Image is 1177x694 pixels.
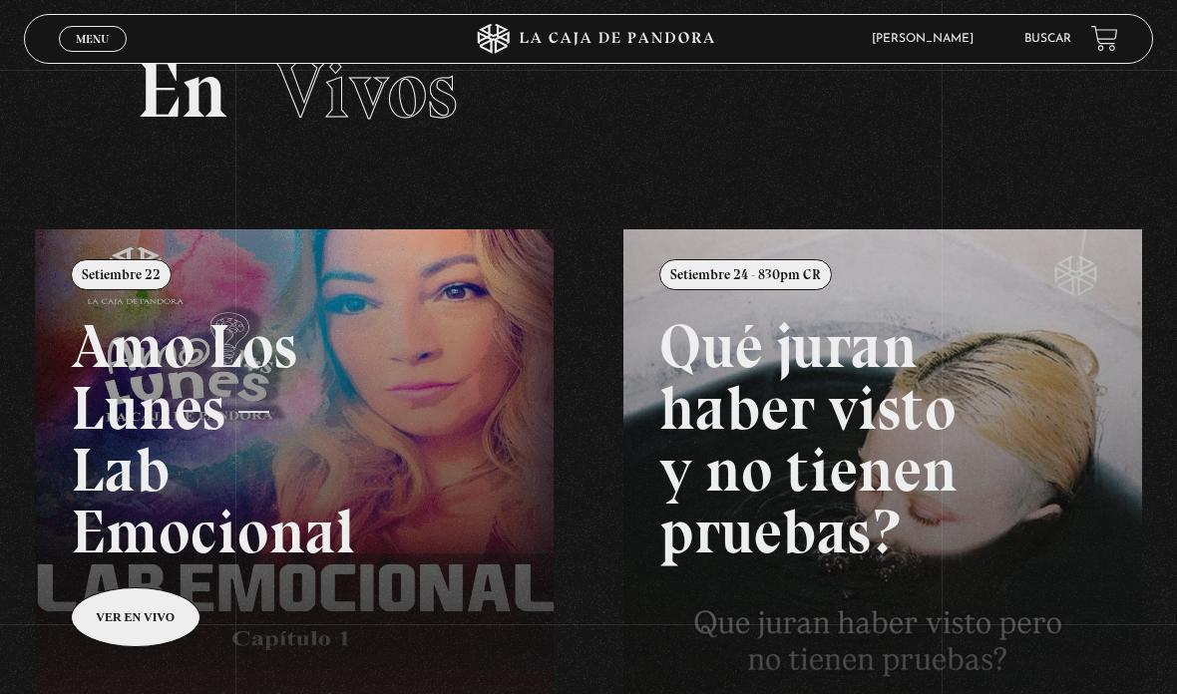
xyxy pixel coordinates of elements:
[70,50,117,64] span: Cerrar
[275,42,458,138] span: Vivos
[137,50,1040,130] h2: En
[1024,33,1071,45] a: Buscar
[76,33,109,45] span: Menu
[1091,25,1118,52] a: View your shopping cart
[862,33,993,45] span: [PERSON_NAME]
